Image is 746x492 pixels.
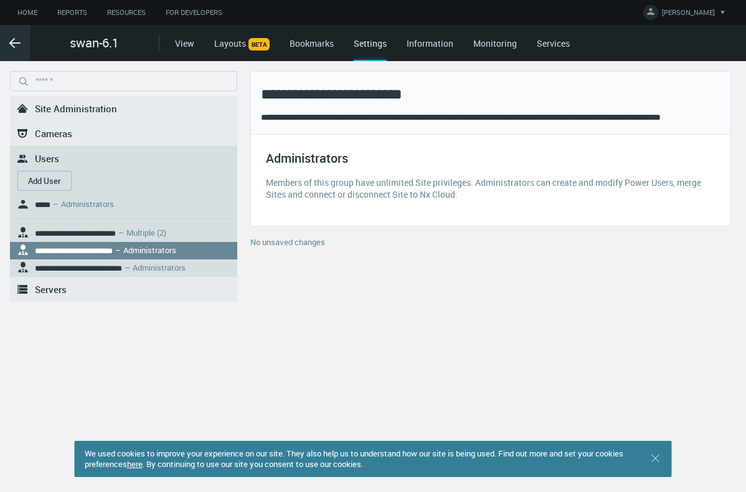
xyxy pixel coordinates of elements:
[354,37,387,61] div: Settings
[35,127,72,140] span: Cameras
[290,37,334,49] a: Bookmarks
[156,5,232,21] a: For Developers
[407,37,453,49] a: Information
[118,227,124,238] span: –
[85,448,623,470] span: We used cookies to improve your experience on our site. They also help us to understand how our s...
[115,244,121,256] span: –
[133,262,186,273] nx-search-highlight: Administrators
[127,458,143,470] a: here
[248,38,270,51] span: BETA
[61,198,114,210] nx-search-highlight: Administrators
[175,37,194,49] a: View
[214,37,270,49] a: LayoutsBETA
[35,102,117,115] span: Site Administration
[47,5,97,21] a: Reports
[126,227,166,238] nx-search-highlight: Multiple (2)
[143,458,363,470] span: . By continuing to use our site you consent to use our cookies.
[662,7,715,22] span: [PERSON_NAME]
[97,5,156,21] a: Resources
[537,37,570,49] a: Services
[123,244,176,256] nx-search-highlight: Administrators
[35,152,59,165] span: Users
[125,262,130,273] span: –
[35,283,67,296] span: Servers
[17,171,72,191] button: Add User
[473,37,517,49] a: Monitoring
[266,150,720,176] div: Administrators
[70,34,119,52] span: swan-6.1
[250,236,731,256] div: No unsaved changes
[7,5,47,21] a: Home
[266,176,720,200] div: Members of this group have unlimited Site privileges. Administrators can create and modify Power ...
[53,198,59,210] span: –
